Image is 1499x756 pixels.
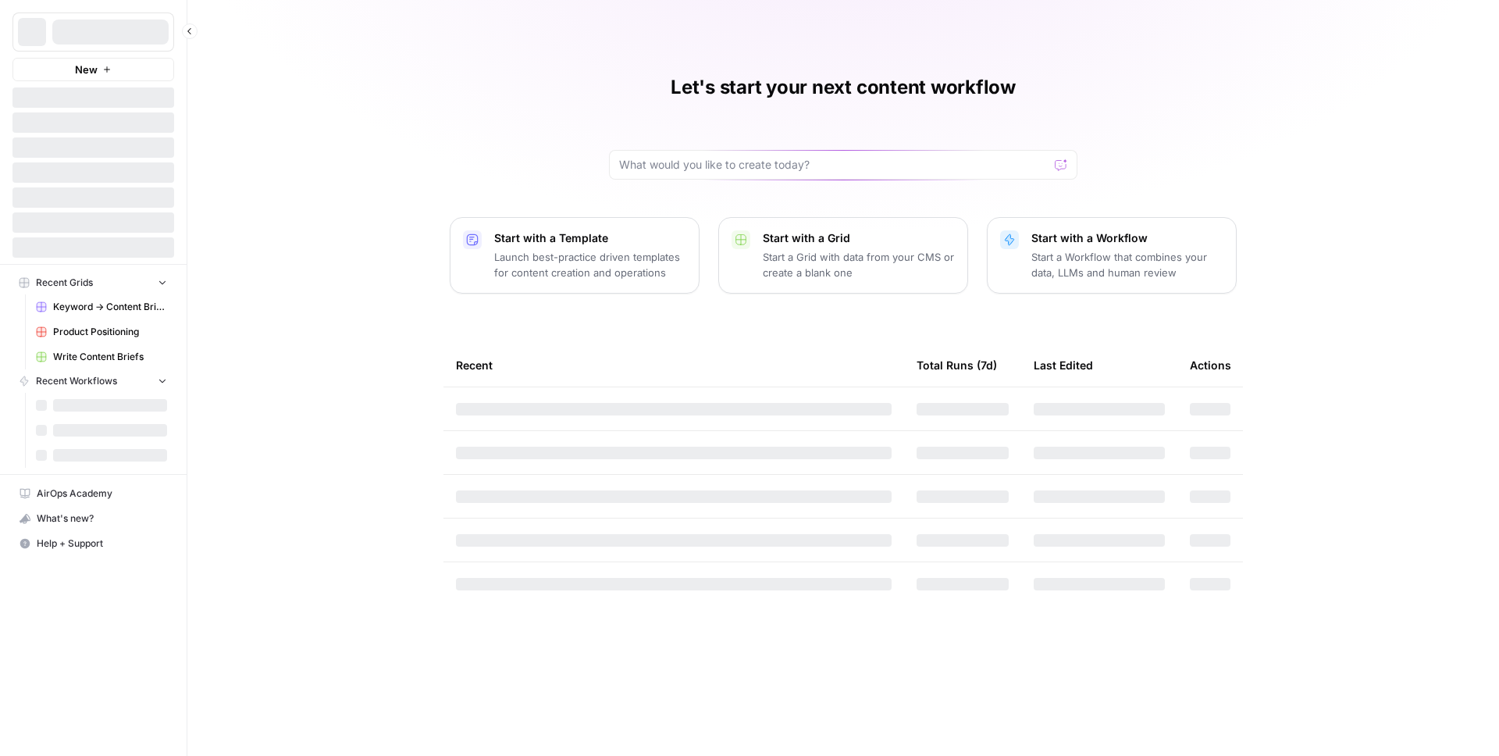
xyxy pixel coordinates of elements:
div: Actions [1190,344,1231,387]
a: AirOps Academy [12,481,174,506]
a: Product Positioning [29,319,174,344]
button: Start with a TemplateLaunch best-practice driven templates for content creation and operations [450,217,700,294]
button: Recent Grids [12,271,174,294]
a: Write Content Briefs [29,344,174,369]
p: Launch best-practice driven templates for content creation and operations [494,249,686,280]
p: Start with a Workflow [1031,230,1223,246]
button: New [12,58,174,81]
div: What's new? [13,507,173,530]
p: Start with a Template [494,230,686,246]
span: Help + Support [37,537,167,551]
div: Recent [456,344,892,387]
button: Recent Workflows [12,369,174,393]
p: Start with a Grid [763,230,955,246]
span: Recent Grids [36,276,93,290]
span: Keyword -> Content Brief -> Article [53,300,167,314]
span: New [75,62,98,77]
span: Write Content Briefs [53,350,167,364]
input: What would you like to create today? [619,157,1049,173]
button: What's new? [12,506,174,531]
button: Start with a WorkflowStart a Workflow that combines your data, LLMs and human review [987,217,1237,294]
button: Start with a GridStart a Grid with data from your CMS or create a blank one [718,217,968,294]
h1: Let's start your next content workflow [671,75,1016,100]
span: Recent Workflows [36,374,117,388]
span: Product Positioning [53,325,167,339]
p: Start a Grid with data from your CMS or create a blank one [763,249,955,280]
button: Help + Support [12,531,174,556]
p: Start a Workflow that combines your data, LLMs and human review [1031,249,1223,280]
div: Total Runs (7d) [917,344,997,387]
span: AirOps Academy [37,487,167,501]
a: Keyword -> Content Brief -> Article [29,294,174,319]
div: Last Edited [1034,344,1093,387]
